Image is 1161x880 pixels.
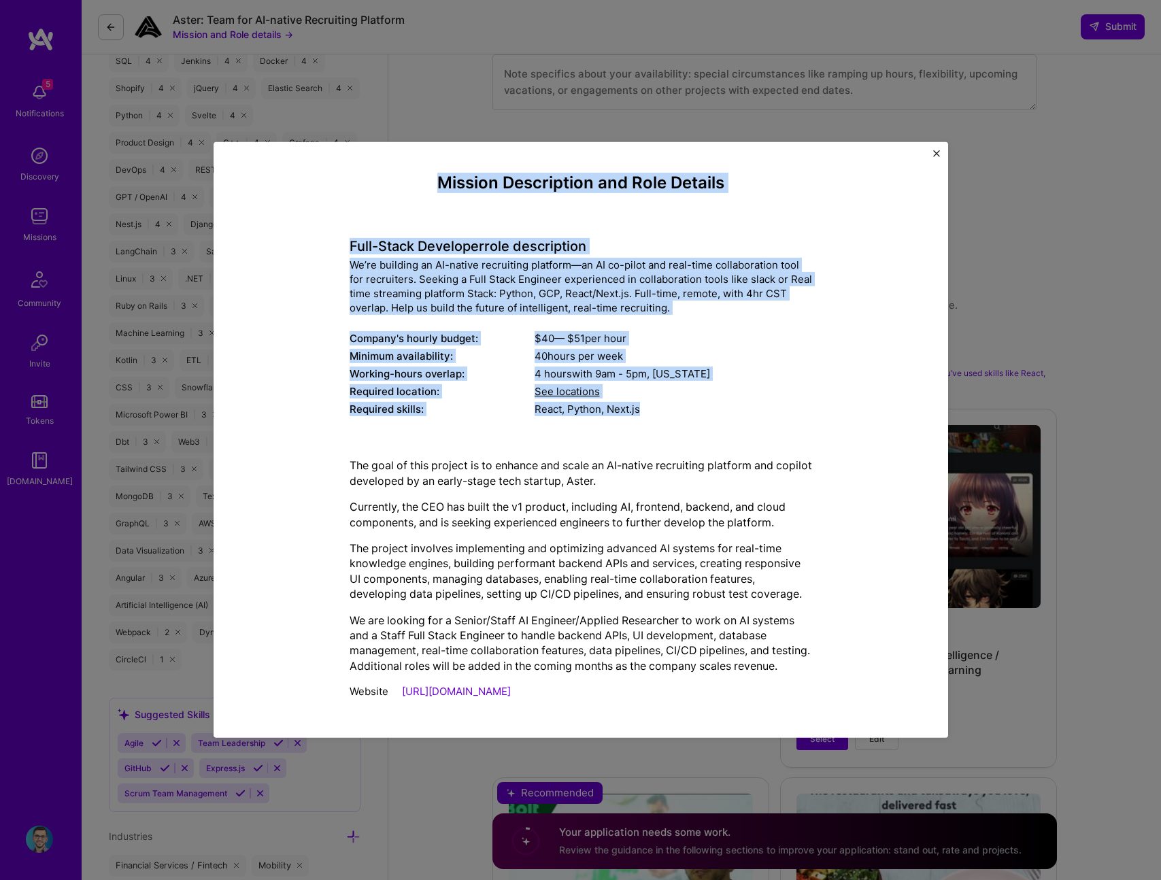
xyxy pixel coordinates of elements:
[350,541,812,602] p: The project involves implementing and optimizing advanced AI systems for real-time knowledge engi...
[350,613,812,674] p: We are looking for a Senior/Staff AI Engineer/Applied Researcher to work on AI systems and a Staf...
[350,499,812,530] p: Currently, the CEO has built the v1 product, including AI, frontend, backend, and cloud component...
[350,458,812,488] p: The goal of this project is to enhance and scale an AI-native recruiting platform and copilot dev...
[535,402,812,416] div: React, Python, Next.js
[350,238,812,254] h4: Full-Stack Developer role description
[350,402,535,416] div: Required skills:
[350,173,812,193] h4: Mission Description and Role Details
[535,385,600,398] span: See locations
[535,331,812,345] div: $ 40 — $ 51 per hour
[535,367,812,381] div: 4 hours with [US_STATE]
[350,367,535,381] div: Working-hours overlap:
[535,349,812,363] div: 40 hours per week
[350,384,535,399] div: Required location:
[350,258,812,315] div: We’re building an AI-native recruiting platform—an AI co-pilot and real-time collaboration tool f...
[402,685,511,698] a: [URL][DOMAIN_NAME]
[933,150,940,165] button: Close
[592,367,652,380] span: 9am - 5pm ,
[350,685,388,698] span: Website
[350,331,535,345] div: Company's hourly budget:
[350,349,535,363] div: Minimum availability:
